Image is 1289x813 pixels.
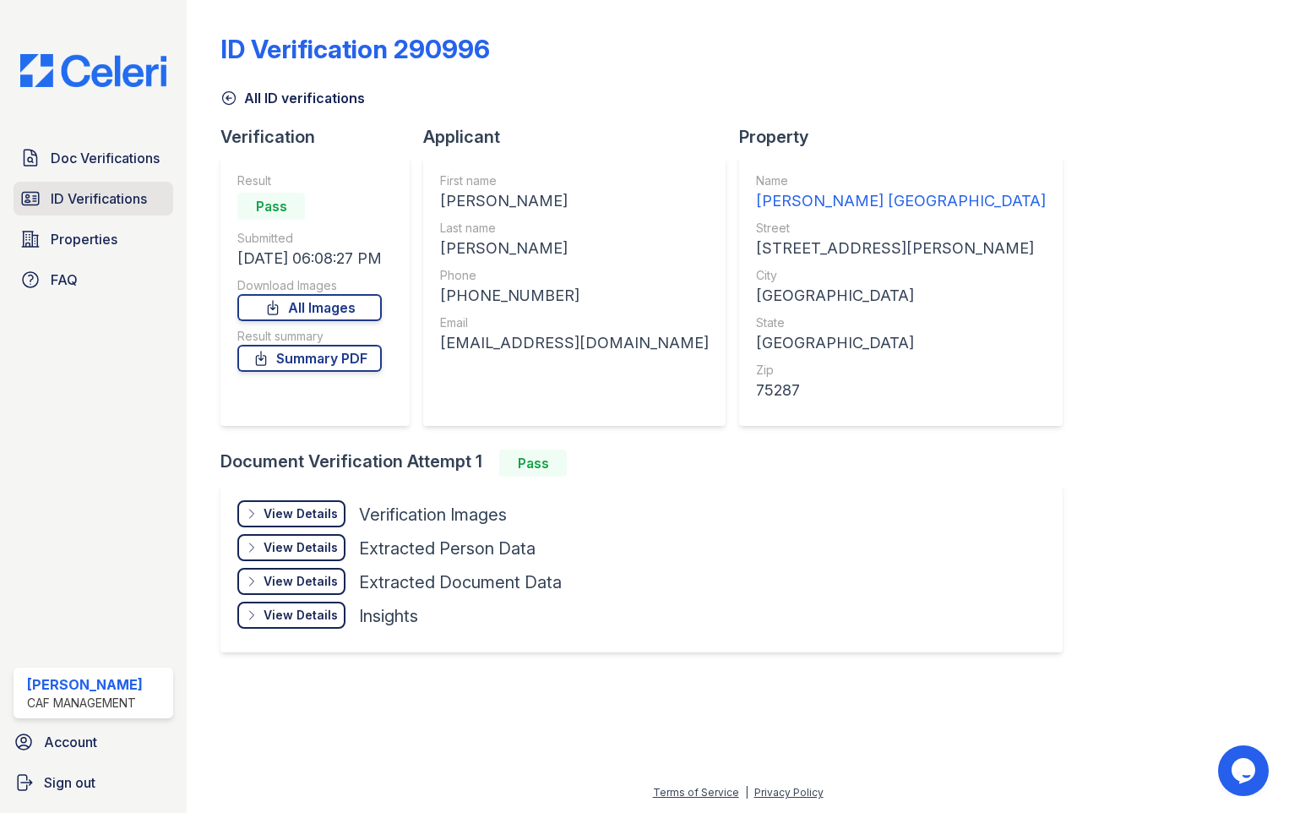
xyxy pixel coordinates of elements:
[264,539,338,556] div: View Details
[756,172,1046,189] div: Name
[220,88,365,108] a: All ID verifications
[756,379,1046,402] div: 75287
[499,450,567,477] div: Pass
[220,34,490,64] div: ID Verification 290996
[756,237,1046,260] div: [STREET_ADDRESS][PERSON_NAME]
[7,766,180,799] a: Sign out
[237,328,382,345] div: Result summary
[440,284,709,308] div: [PHONE_NUMBER]
[14,141,173,175] a: Doc Verifications
[756,331,1046,355] div: [GEOGRAPHIC_DATA]
[423,125,739,149] div: Applicant
[44,732,97,752] span: Account
[27,674,143,695] div: [PERSON_NAME]
[440,314,709,331] div: Email
[51,148,160,168] span: Doc Verifications
[237,294,382,321] a: All Images
[653,786,739,799] a: Terms of Service
[220,125,423,149] div: Verification
[359,570,562,594] div: Extracted Document Data
[7,54,180,87] img: CE_Logo_Blue-a8612792a0a2168367f1c8372b55b34899dd931a85d93a1a3d3e32e68fde9ad4.png
[237,193,305,220] div: Pass
[7,725,180,759] a: Account
[220,450,1076,477] div: Document Verification Attempt 1
[14,182,173,216] a: ID Verifications
[440,331,709,355] div: [EMAIL_ADDRESS][DOMAIN_NAME]
[745,786,748,799] div: |
[440,220,709,237] div: Last name
[1218,745,1272,796] iframe: chat widget
[756,189,1046,213] div: [PERSON_NAME] [GEOGRAPHIC_DATA]
[264,505,338,522] div: View Details
[27,695,143,712] div: CAF Management
[754,786,824,799] a: Privacy Policy
[44,772,95,793] span: Sign out
[237,230,382,247] div: Submitted
[264,607,338,624] div: View Details
[756,172,1046,213] a: Name [PERSON_NAME] [GEOGRAPHIC_DATA]
[51,270,78,290] span: FAQ
[237,277,382,294] div: Download Images
[51,188,147,209] span: ID Verifications
[440,237,709,260] div: [PERSON_NAME]
[440,267,709,284] div: Phone
[237,345,382,372] a: Summary PDF
[14,222,173,256] a: Properties
[359,503,507,527] div: Verification Images
[14,263,173,297] a: FAQ
[264,573,338,590] div: View Details
[237,247,382,270] div: [DATE] 06:08:27 PM
[756,362,1046,379] div: Zip
[756,314,1046,331] div: State
[51,229,117,249] span: Properties
[756,220,1046,237] div: Street
[756,284,1046,308] div: [GEOGRAPHIC_DATA]
[359,537,536,560] div: Extracted Person Data
[440,189,709,213] div: [PERSON_NAME]
[237,172,382,189] div: Result
[739,125,1076,149] div: Property
[756,267,1046,284] div: City
[440,172,709,189] div: First name
[359,604,418,628] div: Insights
